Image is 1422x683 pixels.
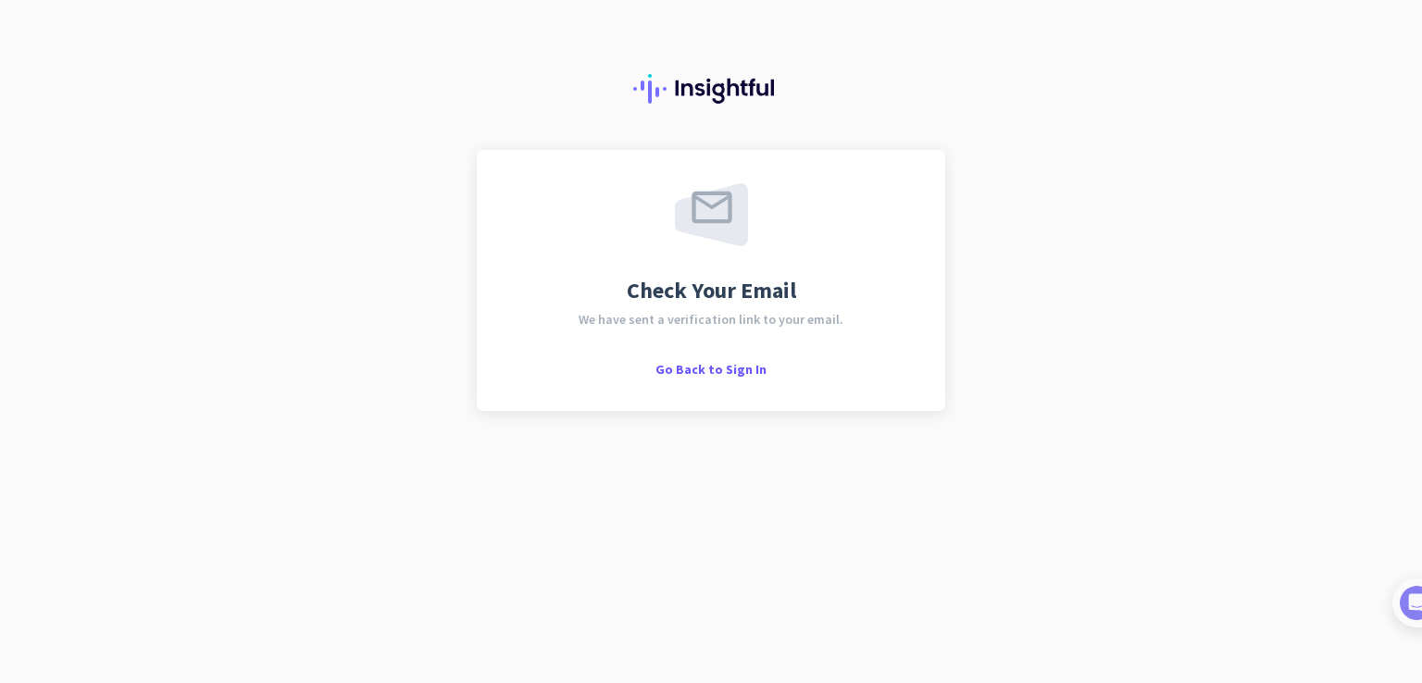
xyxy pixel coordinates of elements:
[579,313,843,326] span: We have sent a verification link to your email.
[655,361,767,378] span: Go Back to Sign In
[627,279,796,302] span: Check Your Email
[633,74,789,104] img: Insightful
[675,183,748,246] img: email-sent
